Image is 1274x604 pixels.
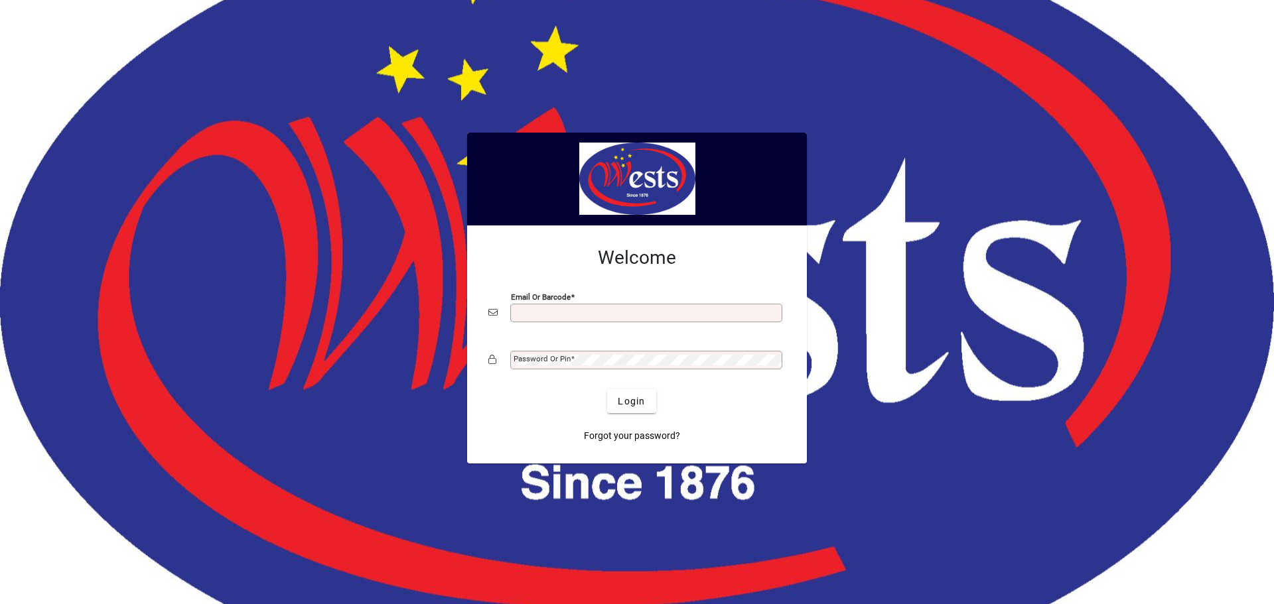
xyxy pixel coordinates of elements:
mat-label: Password or Pin [514,354,571,363]
a: Forgot your password? [579,424,685,448]
h2: Welcome [488,247,786,269]
span: Login [618,394,645,408]
span: Forgot your password? [584,429,680,443]
button: Login [607,389,656,413]
mat-label: Email or Barcode [511,292,571,302]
